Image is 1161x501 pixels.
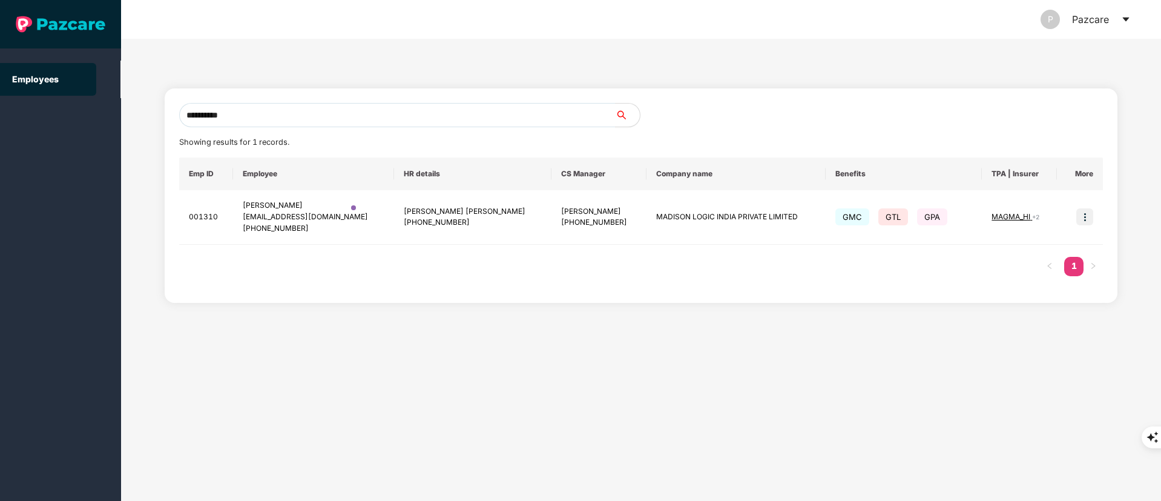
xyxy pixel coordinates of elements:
[615,110,640,120] span: search
[878,208,908,225] span: GTL
[1048,10,1053,29] span: P
[179,138,289,147] span: Showing results for 1 records.
[646,190,826,245] td: MADISON LOGIC INDIA PRIVATE LIMITED
[982,158,1057,190] th: TPA | Insurer
[646,158,826,190] th: Company name
[394,158,551,190] th: HR details
[826,158,982,190] th: Benefits
[992,212,1032,221] span: MAGMA_HI
[179,158,233,190] th: Emp ID
[835,208,869,225] span: GMC
[243,223,384,234] div: [PHONE_NUMBER]
[179,190,233,245] td: 001310
[917,208,947,225] span: GPA
[561,217,637,228] div: [PHONE_NUMBER]
[1064,257,1084,276] li: 1
[551,158,646,190] th: CS Manager
[1084,257,1103,276] li: Next Page
[1121,15,1131,24] span: caret-down
[1076,208,1093,225] img: icon
[404,217,542,228] div: [PHONE_NUMBER]
[1040,257,1059,276] li: Previous Page
[12,74,59,84] a: Employees
[233,158,394,190] th: Employee
[243,200,384,211] div: [PERSON_NAME]
[1032,213,1039,221] span: + 2
[1090,262,1097,270] span: right
[243,211,384,223] div: [EMAIL_ADDRESS][DOMAIN_NAME]
[1064,257,1084,275] a: 1
[1057,158,1103,190] th: More
[1046,262,1053,270] span: left
[615,103,640,127] button: search
[404,206,542,217] div: [PERSON_NAME] [PERSON_NAME]
[1084,257,1103,276] button: right
[561,206,637,217] div: [PERSON_NAME]
[1040,257,1059,276] button: left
